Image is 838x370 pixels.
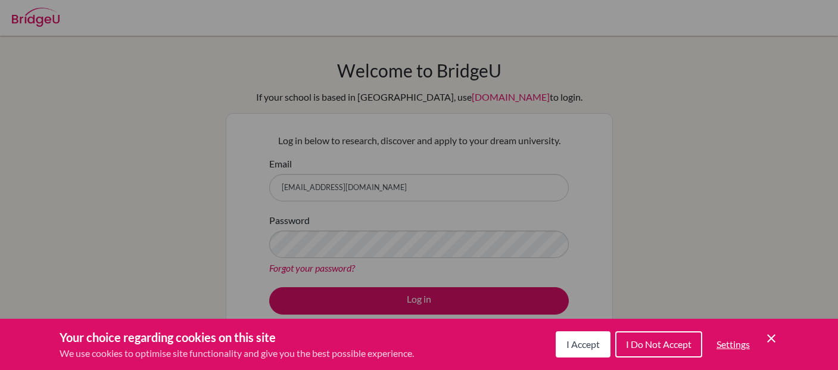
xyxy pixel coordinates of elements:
button: Settings [707,332,759,356]
p: We use cookies to optimise site functionality and give you the best possible experience. [60,346,414,360]
button: Save and close [764,331,778,346]
h3: Your choice regarding cookies on this site [60,328,414,346]
span: I Do Not Accept [626,338,691,350]
span: I Accept [566,338,600,350]
button: I Do Not Accept [615,331,702,357]
button: I Accept [556,331,610,357]
span: Settings [716,338,750,350]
